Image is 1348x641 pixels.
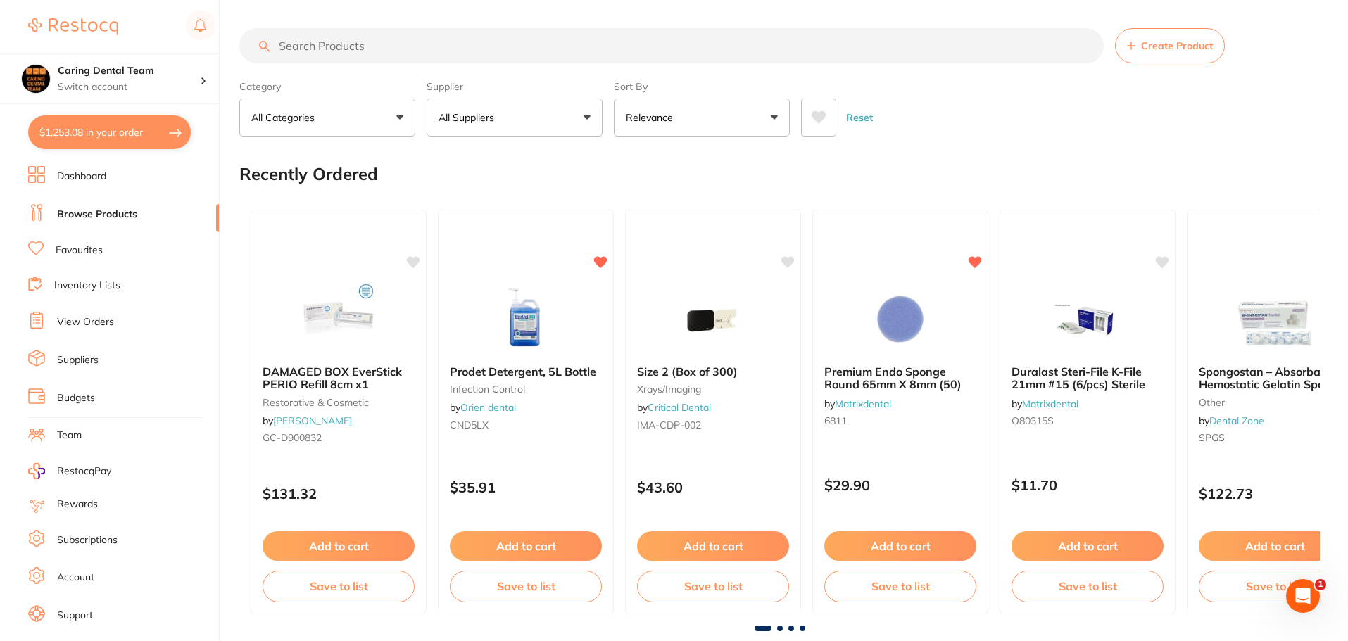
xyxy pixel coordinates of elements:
p: All Categories [251,110,320,125]
button: All Categories [239,99,415,137]
button: Relevance [614,99,790,137]
a: Favourites [56,243,103,258]
a: Team [57,429,82,443]
img: Premium Endo Sponge Round 65mm X 8mm (50) [855,284,946,354]
input: Search Products [239,28,1104,63]
button: Add to cart [1012,531,1164,561]
label: Sort By [614,80,790,93]
a: View Orders [57,315,114,329]
img: RestocqPay [28,463,45,479]
b: Prodet Detergent, 5L Bottle [450,365,602,378]
button: Reset [842,99,877,137]
a: Matrixdental [1022,398,1078,410]
a: [PERSON_NAME] [273,414,352,427]
small: IMA-CDP-002 [637,419,789,431]
p: $11.70 [1012,477,1164,493]
b: Duralast Steri-File K-File 21mm #15 (6/pcs) Sterile [1012,365,1164,391]
a: Critical Dental [648,401,711,414]
span: by [824,398,891,410]
button: All Suppliers [427,99,603,137]
button: $1,253.08 in your order [28,115,191,149]
small: xrays/imaging [637,383,789,395]
b: Premium Endo Sponge Round 65mm X 8mm (50) [824,365,976,391]
span: by [450,401,516,414]
img: DAMAGED BOX EverStick PERIO Refill 8cm x1 [293,284,384,354]
a: RestocqPay [28,463,111,479]
h4: Caring Dental Team [58,64,200,78]
span: Create Product [1141,40,1213,51]
small: restorative & cosmetic [263,397,415,408]
button: Save to list [1012,571,1164,602]
p: Switch account [58,80,200,94]
button: Save to list [824,571,976,602]
label: Category [239,80,415,93]
p: $35.91 [450,479,602,495]
b: DAMAGED BOX EverStick PERIO Refill 8cm x1 [263,365,415,391]
p: $29.90 [824,477,976,493]
button: Save to list [637,571,789,602]
a: Subscriptions [57,533,118,547]
img: Restocq Logo [28,18,118,35]
span: by [1199,414,1264,427]
a: Support [57,609,93,623]
button: Add to cart [824,531,976,561]
a: Dental Zone [1209,414,1264,427]
img: Prodet Detergent, 5L Bottle [480,284,572,354]
small: infection control [450,383,602,395]
a: Restocq Logo [28,11,118,43]
label: Supplier [427,80,603,93]
img: Caring Dental Team [22,65,50,93]
p: $43.60 [637,479,789,495]
span: 1 [1315,579,1326,590]
span: by [263,414,352,427]
iframe: Intercom live chat [1286,579,1320,613]
p: Relevance [626,110,679,125]
p: All Suppliers [439,110,500,125]
a: Orien dental [460,401,516,414]
span: by [1012,398,1078,410]
p: $131.32 [263,485,415,502]
small: GC-D900832 [263,432,415,443]
img: Duralast Steri-File K-File 21mm #15 (6/pcs) Sterile [1042,284,1133,354]
button: Create Product [1115,28,1225,63]
img: Size 2 (Box of 300) [667,284,759,354]
a: Account [57,571,94,585]
img: Spongostan – Absorbable Hemostatic Gelatin Sponge [1229,284,1321,354]
a: Browse Products [57,208,137,222]
a: Dashboard [57,170,106,184]
h2: Recently Ordered [239,165,378,184]
button: Add to cart [637,531,789,561]
button: Save to list [263,571,415,602]
span: by [637,401,711,414]
b: Size 2 (Box of 300) [637,365,789,378]
small: O80315S [1012,415,1164,426]
small: 6811 [824,415,976,426]
button: Add to cart [263,531,415,561]
span: RestocqPay [57,464,111,478]
a: Rewards [57,497,98,512]
a: Inventory Lists [54,279,120,293]
a: Suppliers [57,353,99,367]
button: Save to list [450,571,602,602]
button: Add to cart [450,531,602,561]
a: Matrixdental [835,398,891,410]
a: Budgets [57,391,95,405]
small: CND5LX [450,419,602,431]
